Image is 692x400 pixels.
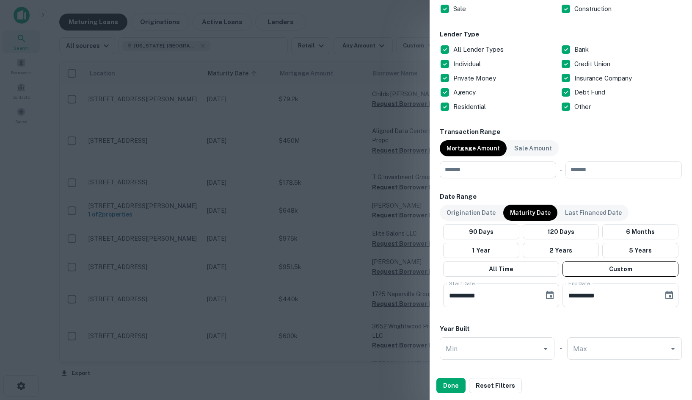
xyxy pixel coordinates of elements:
[540,343,551,355] button: Open
[602,243,678,258] button: 5 Years
[574,44,590,55] p: Bank
[453,102,488,112] p: Residential
[602,224,678,239] button: 6 Months
[443,243,519,258] button: 1 Year
[574,59,612,69] p: Credit Union
[453,87,477,97] p: Agency
[661,287,678,304] button: Choose date, selected date is Oct 12, 2026
[447,144,500,153] p: Mortgage Amount
[574,4,613,14] p: Construction
[514,144,552,153] p: Sale Amount
[565,208,622,217] p: Last Financed Date
[574,102,593,112] p: Other
[541,287,558,304] button: Choose date, selected date is Feb 4, 2026
[440,192,682,202] h6: Date Range
[650,332,692,373] iframe: Chat Widget
[440,127,682,137] h6: Transaction Range
[443,261,559,277] button: All Time
[560,344,562,353] h6: -
[440,324,470,334] h6: Year Built
[440,30,682,39] h6: Lender Type
[469,378,522,393] button: Reset Filters
[436,378,466,393] button: Done
[560,161,562,178] div: -
[453,44,505,55] p: All Lender Types
[453,73,498,83] p: Private Money
[523,243,599,258] button: 2 Years
[568,280,590,287] label: End Date
[574,73,634,83] p: Insurance Company
[443,224,519,239] button: 90 Days
[453,4,468,14] p: Sale
[562,261,678,277] button: Custom
[523,224,599,239] button: 120 Days
[447,208,496,217] p: Origination Date
[510,208,551,217] p: Maturity Date
[453,59,482,69] p: Individual
[574,87,607,97] p: Debt Fund
[449,280,475,287] label: Start Date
